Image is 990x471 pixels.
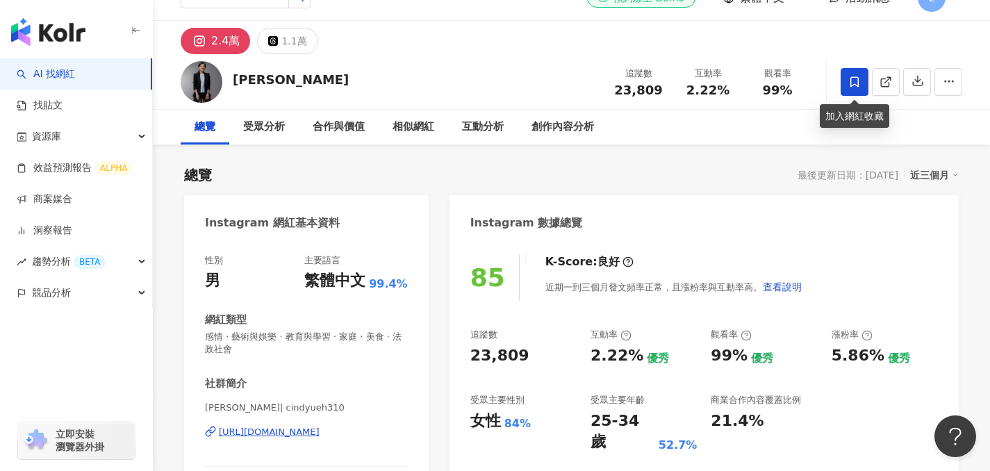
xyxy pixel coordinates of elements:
[281,31,306,51] div: 1.1萬
[17,192,72,206] a: 商案媒合
[181,61,222,103] img: KOL Avatar
[17,67,75,81] a: searchAI 找網紅
[195,119,215,135] div: 總覽
[219,426,320,438] div: [URL][DOMAIN_NAME]
[531,119,594,135] div: 創作內容分析
[393,119,434,135] div: 相似網紅
[304,270,365,292] div: 繁體中文
[591,329,632,341] div: 互動率
[17,99,63,113] a: 找貼文
[56,428,104,453] span: 立即安裝 瀏覽器外掛
[470,394,525,406] div: 受眾主要性別
[205,426,408,438] a: [URL][DOMAIN_NAME]
[711,411,764,432] div: 21.4%
[205,402,408,414] span: [PERSON_NAME]| cindyueh310
[597,254,620,270] div: 良好
[17,257,26,267] span: rise
[470,411,501,432] div: 女性
[751,67,804,81] div: 觀看率
[504,416,531,431] div: 84%
[591,411,655,454] div: 25-34 歲
[711,329,752,341] div: 觀看率
[74,255,106,269] div: BETA
[205,215,340,231] div: Instagram 網紅基本資料
[763,281,802,292] span: 查看說明
[711,394,801,406] div: 商業合作內容覆蓋比例
[910,166,959,184] div: 近三個月
[257,28,317,54] button: 1.1萬
[313,119,365,135] div: 合作與價值
[205,270,220,292] div: 男
[591,394,645,406] div: 受眾主要年齡
[832,329,873,341] div: 漲粉率
[612,67,665,81] div: 追蹤數
[243,119,285,135] div: 受眾分析
[22,429,49,452] img: chrome extension
[32,246,106,277] span: 趨勢分析
[686,83,729,97] span: 2.22%
[647,351,669,366] div: 優秀
[17,224,72,238] a: 洞察報告
[462,119,504,135] div: 互動分析
[591,345,643,367] div: 2.22%
[682,67,734,81] div: 互動率
[181,28,250,54] button: 2.4萬
[832,345,884,367] div: 5.86%
[184,165,212,185] div: 總覽
[233,71,349,88] div: [PERSON_NAME]
[205,331,408,356] span: 感情 · 藝術與娛樂 · 教育與學習 · 家庭 · 美食 · 法政社會
[751,351,773,366] div: 優秀
[659,438,698,453] div: 52.7%
[470,215,583,231] div: Instagram 數據總覽
[18,422,135,459] a: chrome extension立即安裝 瀏覽器外掛
[32,121,61,152] span: 資源庫
[762,273,802,301] button: 查看說明
[205,377,247,391] div: 社群簡介
[205,313,247,327] div: 網紅類型
[304,254,340,267] div: 主要語言
[11,18,85,46] img: logo
[614,83,662,97] span: 23,809
[470,345,529,367] div: 23,809
[711,345,748,367] div: 99%
[934,415,976,457] iframe: Help Scout Beacon - Open
[545,273,802,301] div: 近期一到三個月發文頻率正常，且漲粉率與互動率高。
[470,329,497,341] div: 追蹤數
[798,170,898,181] div: 最後更新日期：[DATE]
[17,161,133,175] a: 效益預測報告ALPHA
[888,351,910,366] div: 優秀
[32,277,71,308] span: 競品分析
[205,254,223,267] div: 性別
[369,276,408,292] span: 99.4%
[211,31,240,51] div: 2.4萬
[820,104,889,128] div: 加入網紅收藏
[545,254,634,270] div: K-Score :
[470,263,505,292] div: 85
[762,83,792,97] span: 99%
